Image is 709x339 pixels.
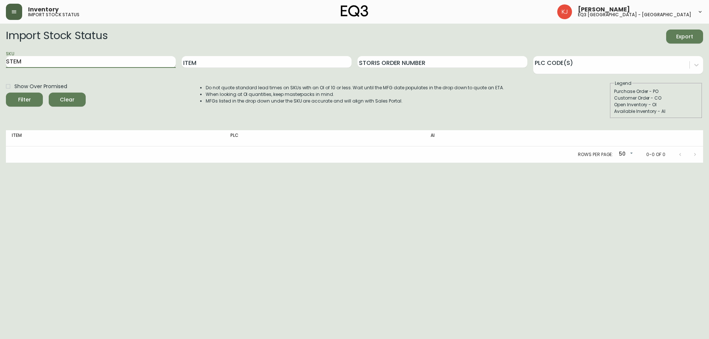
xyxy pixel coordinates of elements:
[6,93,43,107] button: Filter
[14,83,67,90] span: Show Over Promised
[614,108,698,115] div: Available Inventory - AI
[341,5,368,17] img: logo
[206,84,504,91] li: Do not quote standard lead times on SKUs with an OI of 10 or less. Wait until the MFG date popula...
[614,88,698,95] div: Purchase Order - PO
[28,13,79,17] h5: import stock status
[18,95,31,104] div: Filter
[646,151,665,158] p: 0-0 of 0
[206,91,504,98] li: When looking at OI quantities, keep masterpacks in mind.
[578,151,613,158] p: Rows per page:
[614,101,698,108] div: Open Inventory - OI
[49,93,86,107] button: Clear
[55,95,80,104] span: Clear
[557,4,572,19] img: 24a625d34e264d2520941288c4a55f8e
[578,13,691,17] h5: eq3 [GEOGRAPHIC_DATA] - [GEOGRAPHIC_DATA]
[578,7,630,13] span: [PERSON_NAME]
[6,130,225,146] th: Item
[206,98,504,104] li: MFGs listed in the drop down under the SKU are accurate and will align with Sales Portal.
[672,32,697,41] span: Export
[614,95,698,101] div: Customer Order - CO
[614,80,632,87] legend: Legend
[6,30,107,44] h2: Import Stock Status
[28,7,59,13] span: Inventory
[616,148,634,160] div: 50
[666,30,703,44] button: Export
[425,130,584,146] th: AI
[225,130,425,146] th: PLC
